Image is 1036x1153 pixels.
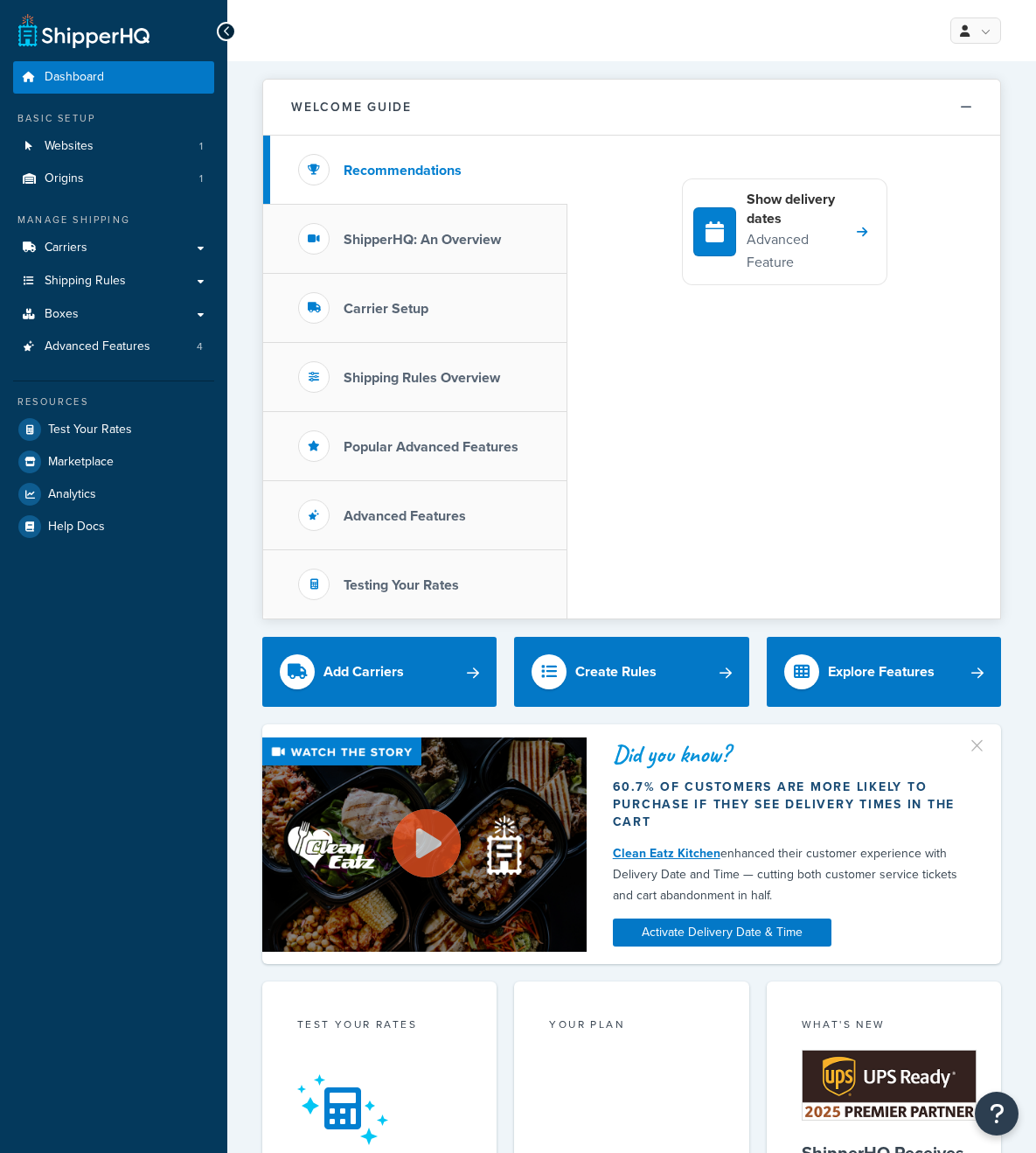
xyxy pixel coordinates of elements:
a: Advanced Features4 [13,331,214,363]
a: Websites1 [13,130,214,163]
span: Dashboard [45,70,104,85]
div: 60.7% of customers are more likely to purchase if they see delivery times in the cart [613,779,975,831]
h4: Show delivery dates [747,190,858,228]
h3: Testing Your Rates [344,577,459,593]
a: Shipping Rules [13,265,214,297]
span: Websites [45,139,94,154]
div: Explore Features [828,660,935,684]
h3: Popular Advanced Features [344,439,518,455]
div: Create Rules [575,660,657,684]
p: Advanced Feature [747,228,858,274]
h2: Welcome Guide [291,101,412,114]
span: Test Your Rates [48,423,132,437]
span: Shipping Rules [45,274,126,289]
div: Add Carriers [323,660,404,684]
h3: Shipping Rules Overview [344,370,500,386]
div: Your Plan [549,1017,713,1037]
a: Clean Eatz Kitchen [613,844,720,863]
div: What's New [802,1017,966,1037]
a: Create Rules [514,637,748,707]
span: Analytics [48,487,96,502]
span: 4 [197,339,203,354]
div: Did you know? [613,742,975,766]
a: Analytics [13,479,214,510]
img: Video thumbnail [262,737,587,951]
span: 1 [199,171,203,186]
a: Test Your Rates [13,414,214,445]
h3: ShipperHQ: An Overview [344,232,501,248]
a: Add Carriers [262,637,497,707]
h3: Carrier Setup [344,301,428,317]
li: Origins [13,163,214,195]
a: Marketplace [13,446,214,478]
a: Dashboard [13,61,214,94]
div: Manage Shipping [13,213,214,227]
a: Carriers [13,232,214,264]
div: Basic Setup [13,111,214,126]
a: Activate Delivery Date & Time [613,919,831,947]
a: Origins1 [13,163,214,195]
a: Boxes [13,298,214,331]
button: Open Resource Center [975,1092,1019,1136]
div: Test your rates [297,1017,462,1037]
span: Carriers [45,241,87,255]
span: Marketplace [48,455,114,470]
h3: Recommendations [344,163,462,178]
button: Welcome Guide [263,80,1000,136]
div: Resources [13,395,214,409]
span: Origins [45,171,84,186]
li: Websites [13,130,214,163]
span: Help Docs [48,520,105,535]
li: Advanced Features [13,331,214,363]
div: enhanced their customer experience with Delivery Date and Time — cutting both customer service ti... [613,843,975,906]
span: 1 [199,139,203,154]
span: Boxes [45,307,79,322]
h3: Advanced Features [344,508,466,524]
a: Explore Features [767,637,1001,707]
a: Help Docs [13,511,214,542]
span: Advanced Features [45,339,150,354]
